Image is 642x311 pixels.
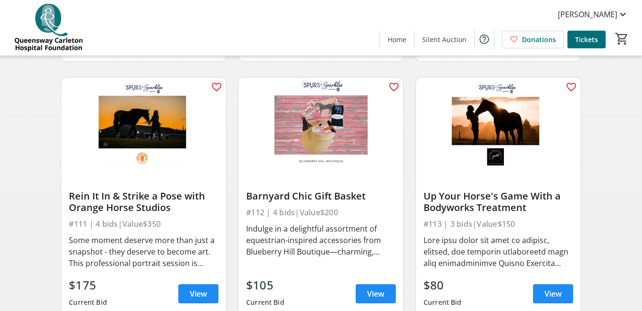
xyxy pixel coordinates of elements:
[239,78,403,170] img: Barnyard Chic Gift Basket
[414,31,474,48] a: Silent Auction
[69,277,107,294] div: $175
[246,294,284,311] div: Current Bid
[424,294,462,311] div: Current Bid
[246,277,284,294] div: $105
[211,81,222,93] mat-icon: favorite_outline
[544,288,562,300] span: View
[380,31,414,48] a: Home
[558,9,617,20] span: [PERSON_NAME]
[178,284,218,303] a: View
[388,34,406,44] span: Home
[416,78,581,170] img: Up Your Horse's Game With a Bodyworks Treatment
[367,288,384,300] span: View
[246,223,396,257] div: Indulge in a delightful assortment of equestrian-inspired accessories from Blueberry Hill Boutiqu...
[567,31,606,48] a: Tickets
[356,284,396,303] a: View
[424,190,573,213] div: Up Your Horse's Game With a Bodyworks Treatment
[388,81,400,93] mat-icon: favorite_outline
[246,206,396,219] div: #112 | 4 bids | Value $200
[566,81,577,93] mat-icon: favorite_outline
[69,217,218,231] div: #111 | 4 bids | Value $350
[550,7,636,22] button: [PERSON_NAME]
[246,190,396,202] div: Barnyard Chic Gift Basket
[190,288,207,300] span: View
[69,190,218,213] div: Rein It In & Strike a Pose with Orange Horse Studios
[424,234,573,269] div: Lore ipsu dolor sit amet co adipisc, elitsed, doe temporin utlaboreetd magn aliq enimadminimve Qu...
[522,34,556,44] span: Donations
[422,34,467,44] span: Silent Auction
[424,217,573,231] div: #113 | 3 bids | Value $150
[69,294,107,311] div: Current Bid
[502,31,564,48] a: Donations
[475,30,494,49] button: Help
[424,277,462,294] div: $80
[61,78,226,170] img: Rein It In & Strike a Pose with Orange Horse Studios
[575,34,598,44] span: Tickets
[69,234,218,269] div: Some moment deserve more than just a snapshot - they deserve to become art. This professional por...
[6,4,91,52] img: QCH Foundation's Logo
[613,30,631,47] button: Cart
[533,284,573,303] a: View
